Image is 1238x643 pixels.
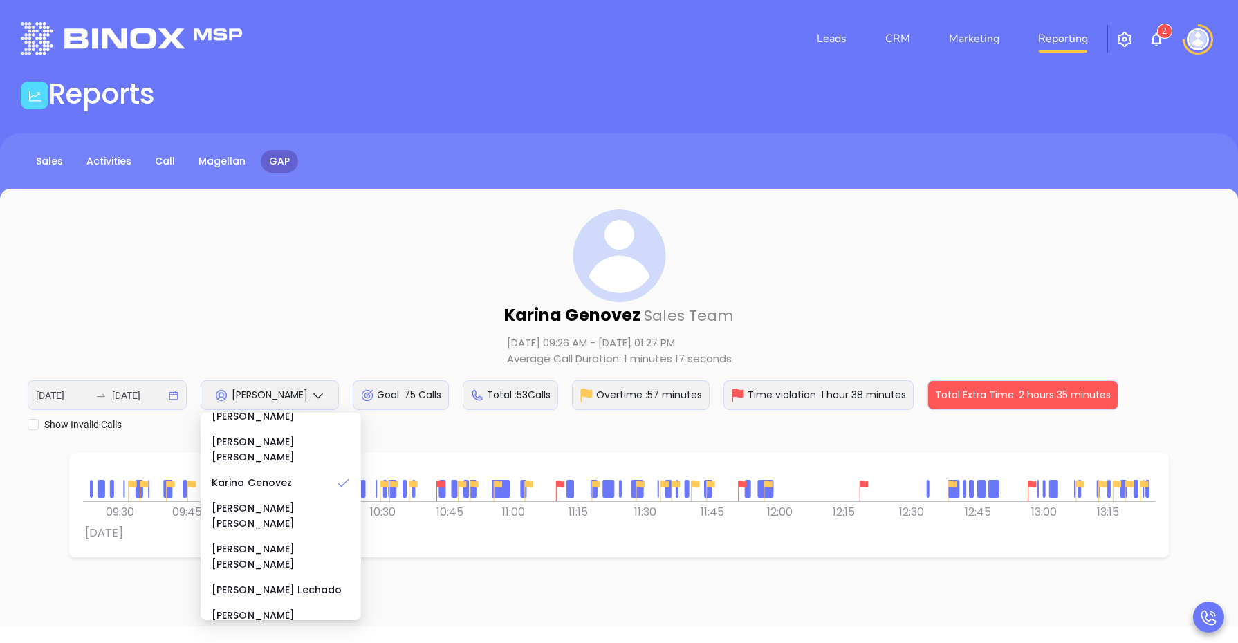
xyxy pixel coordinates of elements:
[1148,31,1165,48] img: iconNotification
[39,417,127,432] span: Show Invalid Calls
[831,502,897,523] div: 12:15
[1119,481,1140,501] img: Marker
[943,25,1005,53] a: Marketing
[1069,481,1090,501] img: Marker
[732,481,752,501] img: Marker
[880,25,916,53] a: CRM
[685,481,705,501] img: Marker
[699,502,765,523] div: 11:45
[104,502,170,523] div: 09:30
[212,434,350,465] div: [PERSON_NAME] [PERSON_NAME]
[1033,25,1093,53] a: Reporting
[28,150,71,173] a: Sales
[78,150,140,173] a: Activities
[500,502,566,523] div: 11:00
[654,481,675,501] img: Marker
[1029,502,1096,523] div: 13:00
[212,501,350,531] div: [PERSON_NAME] [PERSON_NAME]
[586,481,607,501] img: Marker
[758,481,779,501] img: Marker
[212,475,350,490] div: Karina Genovez
[573,209,666,303] img: svg%3e
[566,502,633,523] div: 11:15
[572,380,710,410] div: Overtime : 57 minutes
[85,525,123,541] div: [DATE]
[430,481,451,501] img: Marker
[765,502,831,523] div: 12:00
[190,150,254,173] a: Magellan
[181,481,202,501] img: Marker
[112,388,166,403] input: End date
[488,481,508,501] img: Marker
[550,481,571,501] img: Marker
[632,502,699,523] div: 11:30
[463,380,558,410] div: Total : 53 Calls
[927,380,1118,410] div: Total Extra Time: 2 hours 35 minutes
[630,481,651,501] img: Marker
[133,481,154,501] img: Marker
[160,481,181,501] img: Marker
[963,502,1029,523] div: 12:45
[723,380,914,410] div: Time violation : 1 hour 38 minutes
[212,541,350,572] div: [PERSON_NAME] [PERSON_NAME]
[95,390,107,401] span: swap-right
[403,481,424,501] img: Marker
[464,481,485,501] img: Marker
[580,389,593,402] img: Overtime
[1158,24,1172,38] sup: 2
[1095,502,1161,523] div: 13:15
[811,25,852,53] a: Leads
[1116,31,1133,48] img: iconSetting
[665,481,686,501] img: Marker
[1134,481,1154,501] img: Marker
[1162,26,1167,36] span: 2
[507,335,732,366] div: [DATE] 09:26 AM - [DATE] 01:27 PM Average Call Duration: 1 minutes 17 seconds
[353,380,449,410] div: Goal: 75 Calls
[170,502,237,523] div: 09:45
[700,481,721,501] img: Marker
[36,388,90,403] input: Start date
[942,481,963,501] img: Marker
[383,481,404,501] img: Marker
[374,481,395,501] img: Marker
[261,150,298,173] a: GAP
[853,481,874,501] img: Marker
[434,502,501,523] div: 10:45
[48,77,155,111] h1: Reports
[212,582,350,597] div: [PERSON_NAME] Lechado
[122,481,142,501] img: Marker
[504,303,735,310] p: Karina Genovez
[644,305,734,326] span: Sales Team
[1187,28,1209,50] img: user
[897,502,963,523] div: 12:30
[368,502,434,523] div: 10:30
[21,22,242,55] img: logo
[1092,481,1113,501] img: Marker
[1107,481,1127,501] img: Marker
[212,608,350,638] div: [PERSON_NAME] [PERSON_NAME]
[519,481,539,501] img: Marker
[452,481,472,501] img: Marker
[147,150,183,173] a: Call
[1022,481,1042,501] img: Marker
[731,389,745,402] img: TimeViolation
[232,388,308,402] span: [PERSON_NAME]
[95,390,107,401] span: to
